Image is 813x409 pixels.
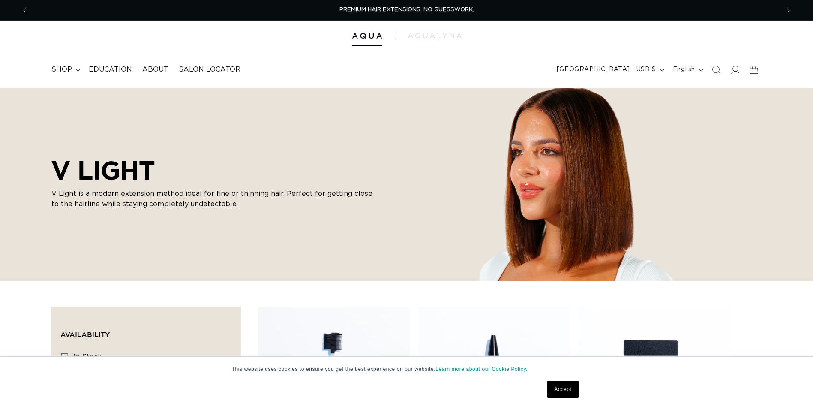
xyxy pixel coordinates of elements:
button: Previous announcement [15,2,34,18]
span: Education [89,65,132,74]
a: Accept [547,381,579,398]
a: Salon Locator [174,60,246,79]
span: Salon Locator [179,65,240,74]
a: Education [84,60,137,79]
button: [GEOGRAPHIC_DATA] | USD $ [552,62,668,78]
summary: shop [46,60,84,79]
span: PREMIUM HAIR EXTENSIONS. NO GUESSWORK. [339,7,474,12]
img: Aqua Hair Extensions [352,33,382,39]
span: English [673,65,695,74]
img: aqualyna.com [408,33,462,38]
summary: Availability (0 selected) [60,316,232,346]
summary: Search [707,60,726,79]
span: shop [51,65,72,74]
a: Learn more about our Cookie Policy. [435,366,528,372]
a: About [137,60,174,79]
h2: V LIGHT [51,155,377,185]
span: [GEOGRAPHIC_DATA] | USD $ [557,65,656,74]
button: Next announcement [779,2,798,18]
p: This website uses cookies to ensure you get the best experience on our website. [232,365,582,373]
span: In stock [73,353,102,360]
button: English [668,62,707,78]
span: Availability [60,331,110,338]
span: About [142,65,168,74]
p: V Light is a modern extension method ideal for fine or thinning hair. Perfect for getting close t... [51,189,377,209]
